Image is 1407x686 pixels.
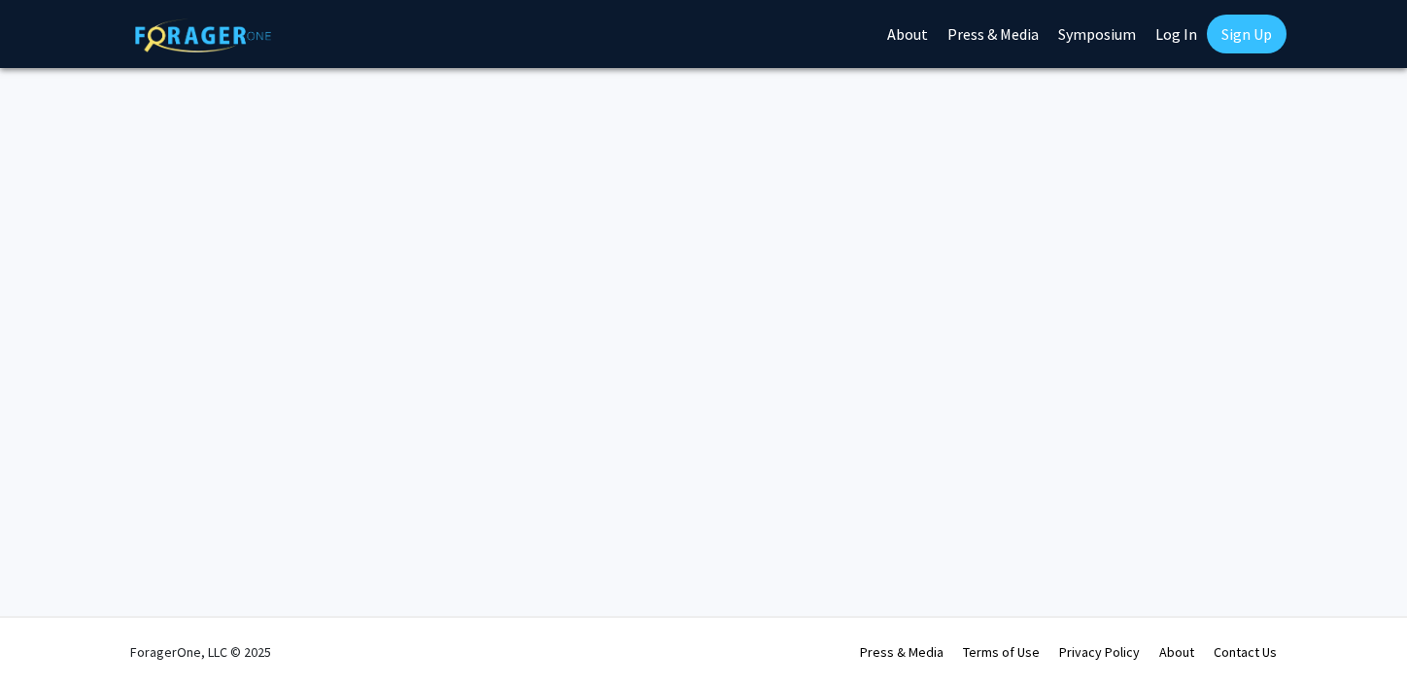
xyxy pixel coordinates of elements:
a: Press & Media [860,643,944,661]
img: ForagerOne Logo [135,18,271,52]
div: ForagerOne, LLC © 2025 [130,618,271,686]
a: Terms of Use [963,643,1040,661]
a: Sign Up [1207,15,1287,53]
a: Privacy Policy [1059,643,1140,661]
a: Contact Us [1214,643,1277,661]
a: About [1159,643,1194,661]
